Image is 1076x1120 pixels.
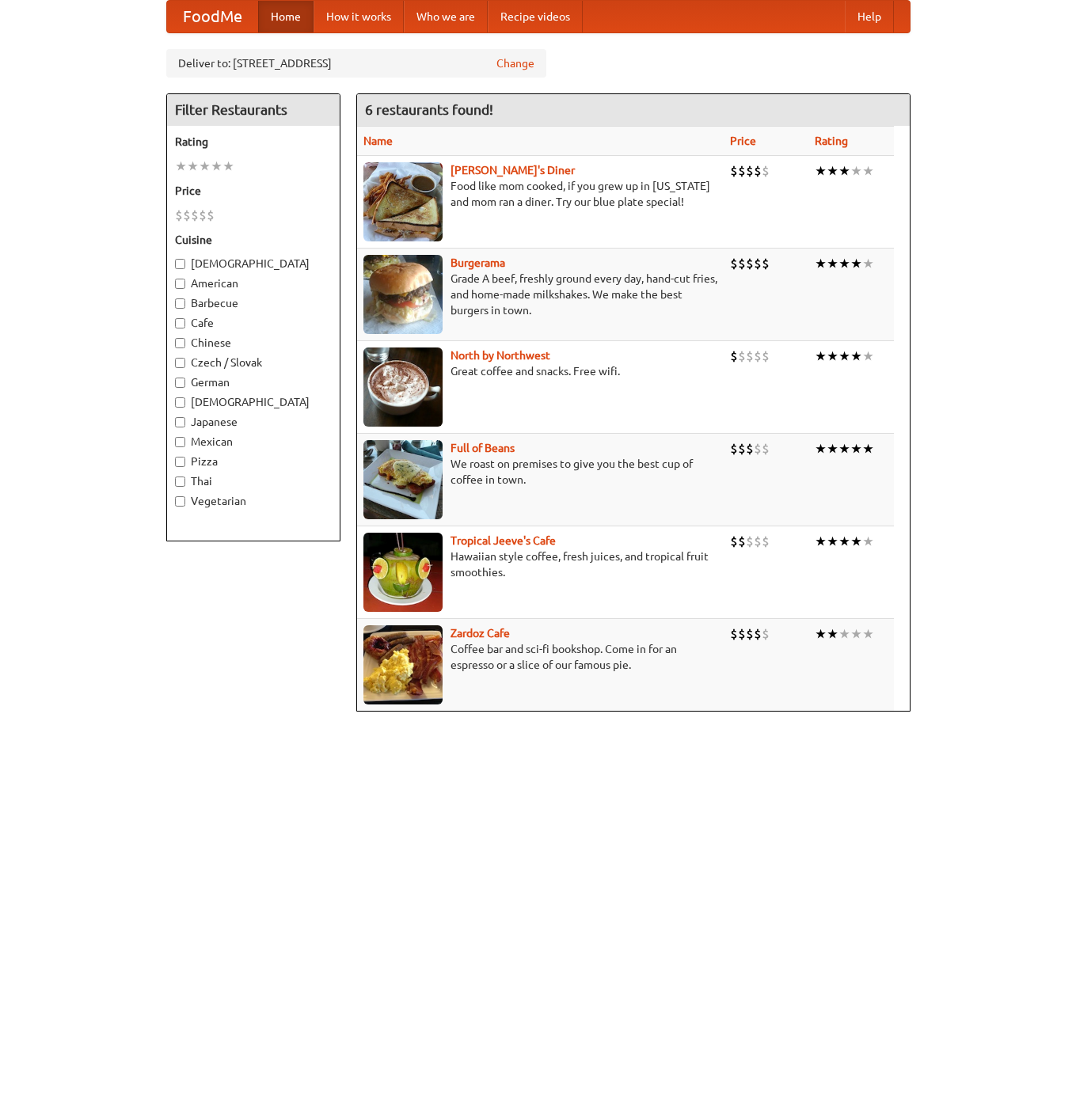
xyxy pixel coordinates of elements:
[175,457,185,467] input: Pizza
[730,440,738,457] li: $
[175,355,332,370] label: Czech / Slovak
[175,134,332,150] h5: Rating
[754,255,762,272] li: $
[175,496,185,507] input: Vegetarian
[850,347,862,365] li: ★
[850,255,862,272] li: ★
[762,255,770,272] li: $
[862,625,874,643] li: ★
[730,255,738,272] li: $
[850,533,862,550] li: ★
[363,363,717,379] p: Great coffee and snacks. Free wifi.
[815,533,827,550] li: ★
[738,440,746,457] li: $
[175,295,332,311] label: Barbecue
[496,55,534,71] a: Change
[175,434,332,450] label: Mexican
[222,158,234,175] li: ★
[838,440,850,457] li: ★
[762,440,770,457] li: $
[827,533,838,550] li: ★
[199,207,207,224] li: $
[167,94,340,126] h4: Filter Restaurants
[175,232,332,248] h5: Cuisine
[175,378,185,388] input: German
[175,158,187,175] li: ★
[754,533,762,550] li: $
[175,207,183,224] li: $
[166,49,546,78] div: Deliver to: [STREET_ADDRESS]
[738,255,746,272] li: $
[175,358,185,368] input: Czech / Slovak
[730,135,756,147] a: Price
[175,493,332,509] label: Vegetarian
[746,440,754,457] li: $
[175,397,185,408] input: [DEMOGRAPHIC_DATA]
[363,255,443,334] img: burgerama.jpg
[746,625,754,643] li: $
[363,135,393,147] a: Name
[815,625,827,643] li: ★
[175,275,332,291] label: American
[838,533,850,550] li: ★
[762,625,770,643] li: $
[363,162,443,241] img: sallys.jpg
[451,442,515,454] b: Full of Beans
[175,394,332,410] label: [DEMOGRAPHIC_DATA]
[175,318,185,328] input: Cafe
[207,207,215,224] li: $
[451,164,575,177] a: [PERSON_NAME]'s Diner
[730,533,738,550] li: $
[175,473,332,489] label: Thai
[363,625,443,704] img: zardoz.jpg
[211,158,222,175] li: ★
[175,183,332,199] h5: Price
[746,533,754,550] li: $
[862,255,874,272] li: ★
[845,1,894,32] a: Help
[175,279,185,289] input: American
[451,627,510,640] a: Zardoz Cafe
[451,349,550,362] a: North by Northwest
[815,162,827,180] li: ★
[363,641,717,673] p: Coffee bar and sci-fi bookshop. Come in for an espresso or a slice of our famous pie.
[827,625,838,643] li: ★
[754,162,762,180] li: $
[850,625,862,643] li: ★
[175,259,185,269] input: [DEMOGRAPHIC_DATA]
[815,440,827,457] li: ★
[488,1,583,32] a: Recipe videos
[187,158,199,175] li: ★
[862,440,874,457] li: ★
[363,456,717,488] p: We roast on premises to give you the best cup of coffee in town.
[838,255,850,272] li: ★
[363,533,443,612] img: jeeves.jpg
[175,335,332,351] label: Chinese
[762,347,770,365] li: $
[862,533,874,550] li: ★
[746,162,754,180] li: $
[827,440,838,457] li: ★
[451,534,556,547] a: Tropical Jeeve's Cafe
[738,347,746,365] li: $
[746,255,754,272] li: $
[815,135,848,147] a: Rating
[175,315,332,331] label: Cafe
[738,162,746,180] li: $
[363,347,443,427] img: north.jpg
[730,625,738,643] li: $
[762,162,770,180] li: $
[191,207,199,224] li: $
[175,437,185,447] input: Mexican
[314,1,404,32] a: How it works
[815,255,827,272] li: ★
[175,417,185,427] input: Japanese
[175,476,185,487] input: Thai
[862,162,874,180] li: ★
[730,162,738,180] li: $
[746,347,754,365] li: $
[363,440,443,519] img: beans.jpg
[815,347,827,365] li: ★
